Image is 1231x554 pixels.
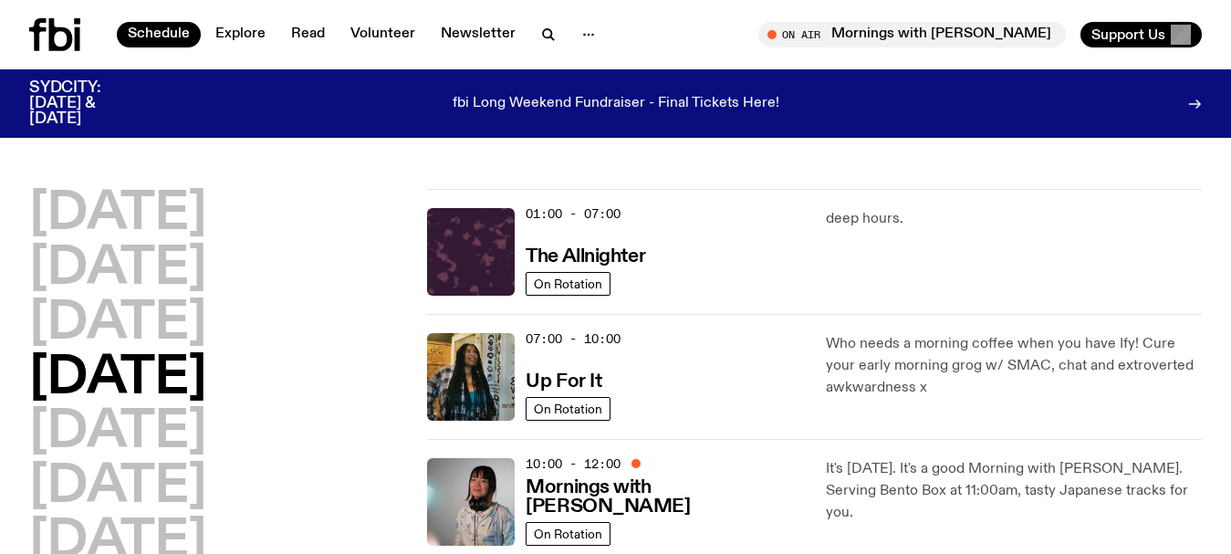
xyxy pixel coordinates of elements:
a: Volunteer [339,22,426,47]
button: [DATE] [29,189,206,240]
img: Kana Frazer is smiling at the camera with her head tilted slightly to her left. She wears big bla... [427,458,515,546]
h3: Mornings with [PERSON_NAME] [526,478,803,517]
h3: SYDCITY: [DATE] & [DATE] [29,80,146,127]
h3: Up For It [526,372,601,392]
a: Read [280,22,336,47]
span: 01:00 - 07:00 [526,205,621,223]
a: Schedule [117,22,201,47]
p: fbi Long Weekend Fundraiser - Final Tickets Here! [453,96,779,112]
a: On Rotation [526,397,610,421]
a: The Allnighter [526,244,645,267]
p: It's [DATE]. It's a good Morning with [PERSON_NAME]. Serving Bento Box at 11:00am, tasty Japanese... [826,458,1202,524]
a: Mornings with [PERSON_NAME] [526,475,803,517]
button: [DATE] [29,244,206,295]
button: [DATE] [29,462,206,513]
span: Support Us [1091,26,1165,43]
p: deep hours. [826,208,1202,230]
span: On Rotation [534,402,602,416]
button: [DATE] [29,298,206,350]
button: [DATE] [29,407,206,458]
p: Who needs a morning coffee when you have Ify! Cure your early morning grog w/ SMAC, chat and extr... [826,333,1202,399]
a: On Rotation [526,272,610,296]
button: [DATE] [29,353,206,404]
h3: The Allnighter [526,247,645,267]
span: 10:00 - 12:00 [526,455,621,473]
a: On Rotation [526,522,610,546]
span: On Rotation [534,277,602,291]
span: On Rotation [534,528,602,541]
a: Newsletter [430,22,527,47]
button: On AirMornings with [PERSON_NAME] [758,22,1066,47]
button: Support Us [1080,22,1202,47]
img: Ify - a Brown Skin girl with black braided twists, looking up to the side with her tongue stickin... [427,333,515,421]
a: Up For It [526,369,601,392]
span: 07:00 - 10:00 [526,330,621,348]
a: Explore [204,22,276,47]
